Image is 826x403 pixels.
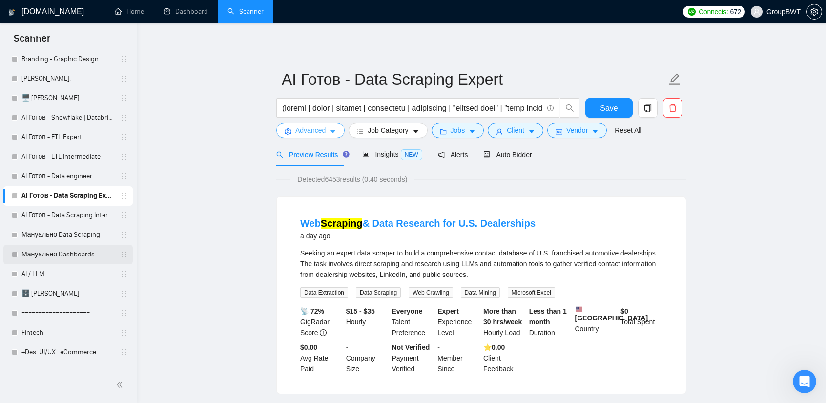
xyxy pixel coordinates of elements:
a: AI Готов - ETL Expert [21,127,114,147]
span: holder [120,153,128,161]
a: AI Готов - Data Scraping Expert [21,186,114,206]
div: Country [573,306,619,338]
span: holder [120,133,128,141]
span: folder [440,128,447,135]
img: logo [8,4,15,20]
a: Reset All [615,125,641,136]
input: Search Freelance Jobs... [282,102,543,114]
b: Not Verified [392,343,430,351]
a: [PERSON_NAME]. [21,69,114,88]
span: robot [483,151,490,158]
b: ⭐️ 0.00 [483,343,505,351]
span: caret-down [592,128,599,135]
button: settingAdvancedcaret-down [276,123,345,138]
b: $0.00 [300,343,317,351]
button: search [560,98,579,118]
div: GigRadar Score [298,306,344,338]
div: Tooltip anchor [342,150,351,159]
span: notification [438,151,445,158]
div: Experience Level [435,306,481,338]
b: [GEOGRAPHIC_DATA] [575,306,648,322]
span: 672 [730,6,741,17]
span: Auto Bidder [483,151,532,159]
b: More than 30 hrs/week [483,307,522,326]
span: holder [120,231,128,239]
b: $15 - $35 [346,307,375,315]
div: Hourly Load [481,306,527,338]
a: 🗄️ [PERSON_NAME] [21,284,114,303]
span: holder [120,309,128,317]
input: Scanner name... [282,67,666,91]
span: Vendor [566,125,588,136]
span: area-chart [362,151,369,158]
span: holder [120,251,128,258]
a: searchScanner [227,7,264,16]
b: $ 0 [620,307,628,315]
span: user [496,128,503,135]
div: Member Since [435,342,481,374]
button: barsJob Categorycaret-down [349,123,427,138]
span: holder [120,94,128,102]
div: a day ago [300,230,536,242]
img: upwork-logo.png [688,8,696,16]
div: Payment Verified [390,342,436,374]
span: holder [120,75,128,83]
span: holder [120,114,128,122]
span: copy [639,104,657,112]
span: NEW [401,149,422,160]
div: Hourly [344,306,390,338]
span: holder [120,329,128,337]
span: info-circle [547,105,554,111]
span: Save [600,102,618,114]
div: Talent Preference [390,306,436,338]
span: Jobs [451,125,465,136]
span: Data Mining [461,287,500,298]
a: 🖥️ [PERSON_NAME] [21,88,114,108]
span: Alerts [438,151,468,159]
a: AI Готов - ETL Intermediate [21,147,114,167]
a: AI Готов - Data engineer [21,167,114,186]
iframe: Intercom live chat [793,370,816,393]
a: WebScraping& Data Research for U.S. Dealerships [300,218,536,229]
b: 📡 72% [300,307,324,315]
button: setting [806,4,822,20]
span: holder [120,192,128,200]
span: search [560,104,579,112]
a: +Des_UI/UX_ eCommerce [21,342,114,362]
button: idcardVendorcaret-down [547,123,607,138]
b: - [346,343,349,351]
span: caret-down [469,128,475,135]
div: Total Spent [619,306,664,338]
a: homeHome [115,7,144,16]
b: Everyone [392,307,423,315]
span: bars [357,128,364,135]
span: double-left [116,380,126,390]
img: 🇺🇸 [576,306,582,313]
div: Seeking an expert data scraper to build a comprehensive contact database of U.S. franchised autom... [300,248,662,280]
span: Connects: [699,6,728,17]
span: caret-down [330,128,336,135]
a: Branding - Graphic Design [21,49,114,69]
span: edit [668,73,681,85]
span: user [753,8,760,15]
span: Insights [362,150,422,158]
span: holder [120,172,128,180]
a: setting [806,8,822,16]
span: holder [120,290,128,297]
span: holder [120,270,128,278]
a: Мануально Dashboards [21,245,114,264]
b: Less than 1 month [529,307,567,326]
span: Detected 6453 results (0.40 seconds) [290,174,414,185]
b: Expert [437,307,459,315]
a: Мануально Data Scraping [21,225,114,245]
span: info-circle [320,329,327,336]
span: setting [807,8,822,16]
button: folderJobscaret-down [432,123,484,138]
button: userClientcaret-down [488,123,543,138]
a: AI Готов - Snowflake | Databricks [21,108,114,127]
span: idcard [556,128,562,135]
button: Save [585,98,633,118]
button: copy [638,98,658,118]
span: delete [663,104,682,112]
span: Job Category [368,125,408,136]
